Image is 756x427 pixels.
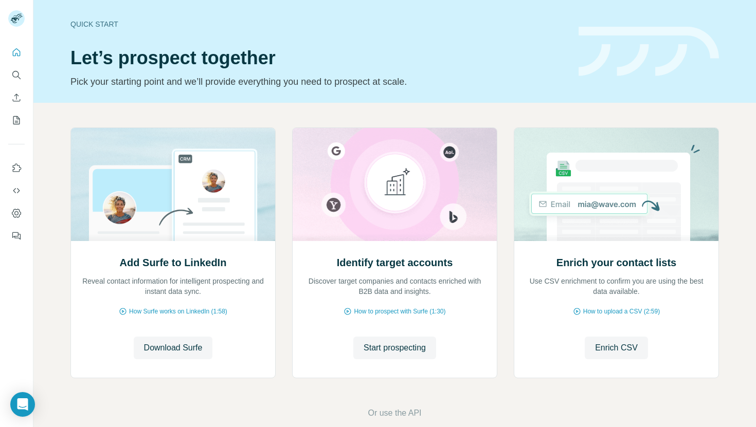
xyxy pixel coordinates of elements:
[595,342,638,354] span: Enrich CSV
[292,128,497,241] img: Identify target accounts
[8,66,25,84] button: Search
[129,307,227,316] span: How Surfe works on LinkedIn (1:58)
[353,337,436,359] button: Start prospecting
[8,43,25,62] button: Quick start
[8,227,25,245] button: Feedback
[556,255,676,270] h2: Enrich your contact lists
[579,27,719,77] img: banner
[368,407,421,419] button: Or use the API
[337,255,453,270] h2: Identify target accounts
[8,111,25,129] button: My lists
[364,342,426,354] span: Start prospecting
[120,255,227,270] h2: Add Surfe to LinkedIn
[303,276,487,296] p: Discover target companies and contacts enriched with B2B data and insights.
[134,337,213,359] button: Download Surfe
[583,307,660,316] span: How to upload a CSV (2:59)
[10,392,35,417] div: Open Intercom Messenger
[8,181,25,200] button: Use Surfe API
[70,128,276,241] img: Add Surfe to LinkedIn
[514,128,719,241] img: Enrich your contact lists
[70,48,566,68] h1: Let’s prospect together
[144,342,203,354] span: Download Surfe
[354,307,445,316] span: How to prospect with Surfe (1:30)
[8,159,25,177] button: Use Surfe on LinkedIn
[70,19,566,29] div: Quick start
[525,276,708,296] p: Use CSV enrichment to confirm you are using the best data available.
[8,88,25,107] button: Enrich CSV
[70,75,566,89] p: Pick your starting point and we’ll provide everything you need to prospect at scale.
[585,337,648,359] button: Enrich CSV
[81,276,265,296] p: Reveal contact information for intelligent prospecting and instant data sync.
[8,204,25,222] button: Dashboard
